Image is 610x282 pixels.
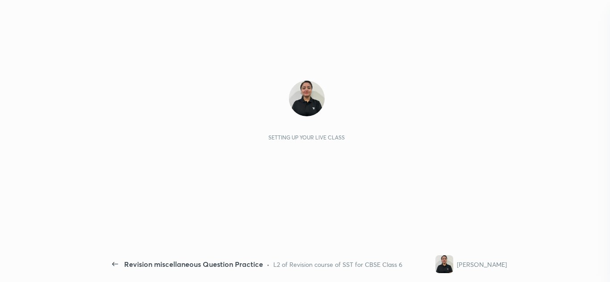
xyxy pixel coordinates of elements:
div: Setting up your live class [268,134,345,141]
img: 9c9979ef1da142f4afa1fece7efda588.jpg [289,81,325,116]
div: Revision miscellaneous Question Practice [124,259,263,270]
div: [PERSON_NAME] [457,260,507,269]
div: • [267,260,270,269]
div: L2 of Revision course of SST for CBSE Class 6 [273,260,402,269]
img: 9c9979ef1da142f4afa1fece7efda588.jpg [435,255,453,273]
